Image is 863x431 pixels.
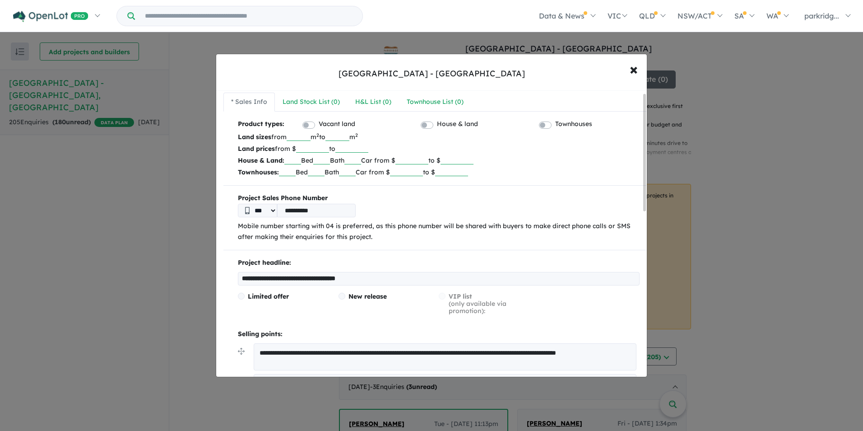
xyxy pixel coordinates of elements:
[355,97,391,108] div: H&L List ( 0 )
[137,6,361,26] input: Try estate name, suburb, builder or developer
[238,329,640,340] p: Selling points:
[339,68,525,80] div: [GEOGRAPHIC_DATA] - [GEOGRAPHIC_DATA]
[238,166,640,178] p: Bed Bath Car from $ to $
[238,133,271,141] b: Land sizes
[319,119,355,130] label: Vacant land
[13,11,88,22] img: Openlot PRO Logo White
[238,168,279,176] b: Townhouses:
[283,97,340,108] div: Land Stock List ( 0 )
[231,97,267,108] div: * Sales Info
[238,119,284,131] b: Product types:
[245,207,250,214] img: Phone icon
[348,292,387,300] span: New release
[238,143,640,155] p: from $ to
[630,59,638,79] span: ×
[437,119,478,130] label: House & land
[238,155,640,166] p: Bed Bath Car from $ to $
[248,292,289,300] span: Limited offer
[355,132,358,138] sup: 2
[238,131,640,143] p: from m to m
[238,145,275,153] b: Land prices
[238,156,284,164] b: House & Land:
[238,348,245,355] img: drag.svg
[238,221,640,243] p: Mobile number starting with 04 is preferred, as this phone number will be shared with buyers to m...
[238,258,640,268] p: Project headline:
[407,97,464,108] div: Townhouse List ( 0 )
[238,193,640,204] b: Project Sales Phone Number
[316,132,319,138] sup: 2
[555,119,592,130] label: Townhouses
[804,11,839,20] span: parkridg...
